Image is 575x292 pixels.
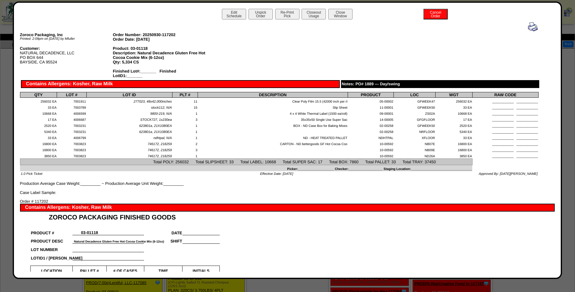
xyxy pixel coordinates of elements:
[348,110,394,116] td: 09-00001
[394,140,435,146] td: NB07E
[275,9,299,19] button: Re-PrintPick
[472,146,538,152] td: ____________ ____________
[31,227,73,235] td: PRODUCT #
[348,116,394,122] td: 14-00005
[394,98,435,104] td: GFWEEK47
[57,116,86,122] td: 4006687
[72,227,106,235] td: 03-01118
[328,9,353,19] button: CloseWindow
[172,128,198,134] td: 1
[139,124,172,128] span: 623801a, 21X1080EA
[20,32,113,37] div: Zoroco Packaging, Inc
[57,110,86,116] td: 4006599
[113,37,206,42] div: Order Date: [DATE]
[198,104,348,110] td: Slip Sheet
[134,100,172,104] span: 277023, 48x42,000inches
[435,116,472,122] td: 17 EA
[348,104,394,110] td: 11-00001
[528,22,538,32] img: print.gif
[20,204,555,212] div: Contains Allergens: Kosher, Raw Milk
[435,122,472,128] td: 2520 EA
[472,116,538,122] td: ____________ ____________
[31,266,73,273] td: LOCATION
[472,104,538,110] td: ____________ ____________
[57,140,86,146] td: 7003823
[394,128,435,134] td: NRFLOOR
[20,140,57,146] td: 16800 EA
[472,98,538,104] td: ____________ ____________
[21,80,340,88] div: Contains Allergens: Kosher, Raw Milk
[348,98,394,104] td: 05-00002
[348,152,394,158] td: 10-00592
[113,51,206,60] div: Description: Natural Decadence Gluten Free Hot Cocoa Cookie Mix (6-12oz)
[394,122,435,128] td: GFWEEK50
[20,22,539,195] div: Production Average Case Weight:_________ ~ Production Average Unit Weight:_________ Case Label Sa...
[260,172,293,176] span: Effective Date: [DATE]
[57,146,86,152] td: 7003823
[72,266,106,273] td: PALLET #
[472,140,538,146] td: ____________ ____________
[479,172,538,176] span: Approved By: [DATE][PERSON_NAME]
[150,112,172,116] span: 9800-219, N/A
[435,140,472,146] td: 16800 EA
[57,92,86,98] th: LOT #
[20,98,57,104] td: 256032 EA
[31,212,220,221] td: ZOROCO PACKAGING FINISHED GOODS
[394,92,435,98] th: LOC
[74,240,164,243] font: Natural Decadence Gluten Free Hot Cocoa Cookie Mix (6-12oz)
[472,92,538,98] th: RAW CODE
[113,69,206,78] div: Finished Lot#:_______ Finished LotID1:_______
[113,32,206,37] div: Order Number: 20250930-117202
[20,46,113,51] div: Customer:
[348,140,394,146] td: 10-00592
[172,134,198,140] td: 1
[57,128,86,134] td: 7003231
[472,128,538,134] td: ____________ ____________
[394,146,435,152] td: NB09E
[20,152,57,158] td: 3850 EA
[472,110,538,116] td: ____________ ____________
[472,152,538,158] td: ____________ ____________
[172,110,198,116] td: 1
[348,122,394,128] td: 02-00258
[394,110,435,116] td: ZS02A
[172,140,198,146] td: 2
[31,243,73,252] td: LOT NUMBER
[140,118,172,122] span: STOCK727, 1x230ea
[435,134,472,140] td: 33 EA
[20,134,57,140] td: 33 EA
[394,104,435,110] td: GFWEEK50
[148,154,172,158] span: 746172, 218259
[172,104,198,110] td: 15
[348,92,394,98] th: PRODUCT
[435,128,472,134] td: 5340 EA
[198,140,348,146] td: CARTON - ND bettergoods GF Hot Cocoa Coo
[472,134,538,140] td: ____________ ____________
[172,98,198,104] td: 11
[172,146,198,152] td: 3
[20,110,57,116] td: 10668 EA
[113,46,206,51] div: Product: 03-01118
[144,227,182,235] td: DATE
[435,104,472,110] td: 33 EA
[31,235,73,244] td: PRODUCT DESC
[435,152,472,158] td: 3850 EA
[86,92,172,98] th: LOT ID
[106,266,144,273] td: # OF CASES
[348,128,394,134] td: 02-00258
[328,14,353,18] a: CloseWindow
[20,122,57,128] td: 2520 EA
[198,110,348,116] td: 4 x 4 White Thermal Label (1500 ea/roll)
[435,110,472,116] td: 10668 EA
[472,122,538,128] td: ____________ ____________
[20,104,57,110] td: 33 EA
[148,148,172,152] span: 746172, 218259
[435,92,472,98] th: WGT
[394,134,435,140] td: XFLOOR
[198,92,348,98] th: DESCRIPTION
[172,152,198,158] td: 1
[113,60,206,64] div: Qty: 5,334 CS
[20,159,472,165] td: Total POLY: 256032 Total SLIPSHEET: 33 Total LABEL: 10668 Total SUPER SAC: 17 Total BOX: 7860 Tot...
[20,46,113,64] div: NATURAL DECADENCE, LLC PO BOX 644 BAYSIDE, CA 95524
[394,116,435,122] td: GFGFLOOR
